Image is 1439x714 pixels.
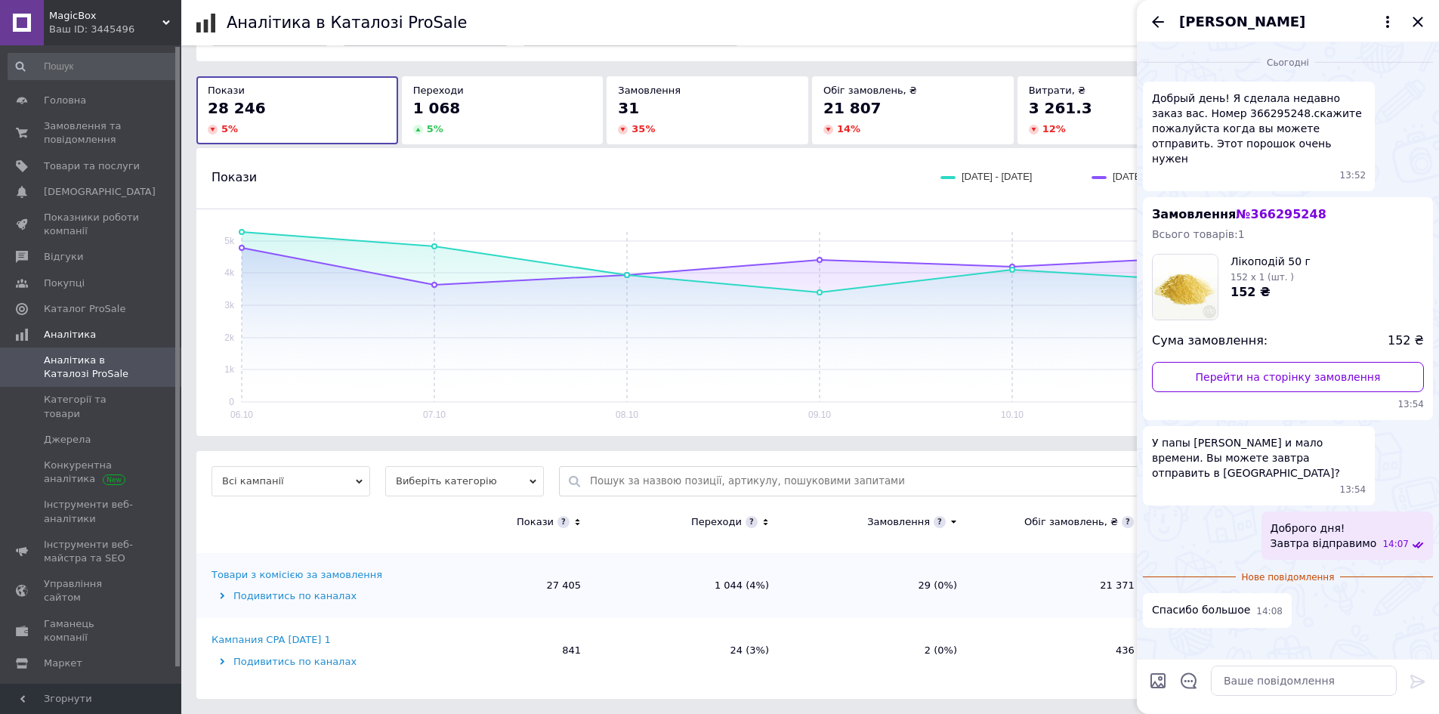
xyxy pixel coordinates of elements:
span: Показники роботи компанії [44,211,140,238]
span: Добрый день! Я сделала недавно заказ вас. Номер 366295248.скажите пожалуйста когда вы можете отпр... [1152,91,1366,166]
div: Кампания CPA [DATE] 1 [212,633,331,647]
span: 28 246 [208,99,266,117]
span: 35 % [631,123,655,134]
span: № 366295248 [1236,207,1326,221]
button: Закрити [1409,13,1427,31]
span: 13:52 12.10.2025 [1340,169,1366,182]
span: Замовлення [618,85,681,96]
div: Обіг замовлень, ₴ [1024,515,1118,529]
input: Пошук за назвою позиції, артикулу, пошуковими запитами [590,467,1400,496]
span: Конкурентна аналітика [44,459,140,486]
span: Головна [44,94,86,107]
text: 0 [229,397,234,407]
span: 14:08 12.10.2025 [1256,605,1283,618]
span: 14 % [837,123,860,134]
td: 29 (0%) [784,553,972,618]
span: Категорії та товари [44,393,140,420]
span: Лікоподій 50 г [1231,254,1311,269]
button: Назад [1149,13,1167,31]
span: 152 x 1 (шт. ) [1231,272,1294,283]
span: 1 068 [413,99,461,117]
span: 14:07 12.10.2025 [1382,538,1409,551]
text: 07.10 [423,410,446,420]
text: 08.10 [616,410,638,420]
span: Виберіть категорію [385,466,544,496]
span: Витрати, ₴ [1029,85,1086,96]
div: Покази [517,515,554,529]
div: Переходи [691,515,742,529]
img: 3391728974_w160_h160_likopodij-50-g.jpg [1153,255,1218,320]
span: Замовлення та повідомлення [44,119,140,147]
a: Перейти на сторінку замовлення [1152,362,1424,392]
span: Гаманець компанії [44,617,140,644]
text: 2k [224,332,235,343]
span: Джерела [44,433,91,447]
td: 841 [408,618,596,683]
text: 4k [224,267,235,278]
span: Нове повідомлення [1236,571,1341,584]
span: Управління сайтом [44,577,140,604]
span: Товари та послуги [44,159,140,173]
span: Обіг замовлень, ₴ [823,85,917,96]
span: [PERSON_NAME] [1179,12,1305,32]
span: Каталог ProSale [44,302,125,316]
span: 152 ₴ [1231,285,1271,299]
span: Покупці [44,277,85,290]
span: [DEMOGRAPHIC_DATA] [44,185,156,199]
text: 06.10 [230,410,253,420]
span: Спасибо большое [1152,602,1250,618]
span: 152 ₴ [1388,332,1424,350]
button: [PERSON_NAME] [1179,12,1397,32]
td: 24 (3%) [596,618,784,683]
span: Відгуки [44,250,83,264]
span: 12 % [1042,123,1066,134]
span: MagicBox [49,9,162,23]
text: 1k [224,364,235,375]
input: Пошук [8,53,178,80]
span: 21 807 [823,99,882,117]
span: 13:54 12.10.2025 [1340,484,1366,496]
span: Всі кампанії [212,466,370,496]
span: 3 261.3 [1029,99,1092,117]
div: Подивитись по каналах [212,589,404,603]
span: 5 % [427,123,443,134]
span: Покази [212,169,257,186]
td: 1 044 (4%) [596,553,784,618]
span: Покази [208,85,245,96]
span: 31 [618,99,639,117]
span: Маркет [44,657,82,670]
td: 21 371 ₴ [972,553,1160,618]
text: 10.10 [1001,410,1024,420]
td: 2 (0%) [784,618,972,683]
div: Ваш ID: 3445496 [49,23,181,36]
span: Інструменти веб-аналітики [44,498,140,525]
div: Замовлення [867,515,930,529]
span: 5 % [221,123,238,134]
text: 09.10 [808,410,831,420]
span: Інструменти веб-майстра та SEO [44,538,140,565]
span: 13:54 12.10.2025 [1152,398,1424,411]
td: 27 405 [408,553,596,618]
text: 5k [224,236,235,246]
span: Аналітика в Каталозі ProSale [44,354,140,381]
div: Подивитись по каналах [212,655,404,669]
text: 3k [224,300,235,311]
span: Аналітика [44,328,96,342]
button: Відкрити шаблони відповідей [1179,671,1199,691]
span: Замовлення [1152,207,1326,221]
span: Налаштування [44,682,121,696]
td: 436 ₴ [972,618,1160,683]
span: Переходи [413,85,464,96]
span: Доброго дня! Завтра відправимо [1271,521,1377,551]
div: Товари з комісією за замовлення [212,568,382,582]
h1: Аналітика в Каталозі ProSale [227,14,467,32]
span: Сьогодні [1261,57,1315,70]
div: 12.10.2025 [1143,54,1433,70]
span: У папы [PERSON_NAME] и мало времени. Вы можете завтра отправить в [GEOGRAPHIC_DATA]? [1152,435,1366,481]
span: Сума замовлення: [1152,332,1268,350]
span: Всього товарів: 1 [1152,228,1245,240]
